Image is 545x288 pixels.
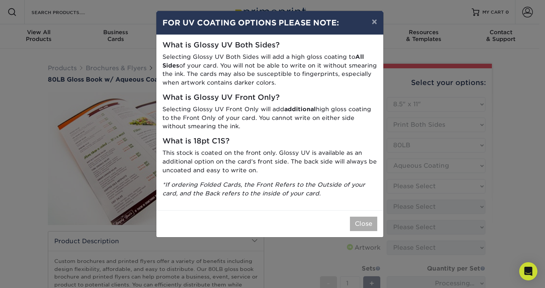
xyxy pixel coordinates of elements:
[162,17,377,28] h4: FOR UV COATING OPTIONS PLEASE NOTE:
[162,149,377,175] p: This stock is coated on the front only. Glossy UV is available as an additional option on the car...
[284,105,316,113] strong: additional
[162,41,377,50] h5: What is Glossy UV Both Sides?
[162,105,377,131] p: Selecting Glossy UV Front Only will add high gloss coating to the Front Only of your card. You ca...
[162,93,377,102] h5: What is Glossy UV Front Only?
[162,53,377,87] p: Selecting Glossy UV Both Sides will add a high gloss coating to of your card. You will not be abl...
[365,11,383,32] button: ×
[162,181,365,197] i: *If ordering Folded Cards, the Front Refers to the Outside of your card, and the Back refers to t...
[519,262,537,280] div: Open Intercom Messenger
[162,53,364,69] strong: All Sides
[162,137,377,146] h5: What is 18pt C1S?
[350,217,377,231] button: Close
